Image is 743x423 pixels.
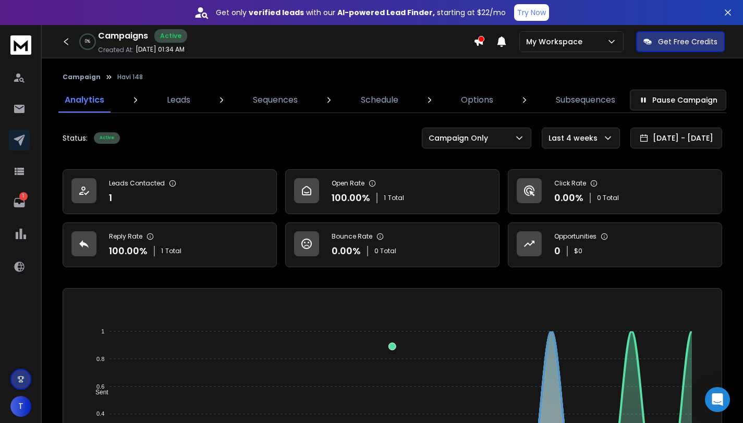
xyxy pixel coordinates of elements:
[285,222,500,267] a: Bounce Rate0.00%0 Total
[96,356,104,362] tspan: 0.8
[136,45,185,54] p: [DATE] 01:34 AM
[10,396,31,417] button: T
[508,169,722,214] a: Click Rate0.00%0 Total
[549,133,602,143] p: Last 4 weeks
[658,36,717,47] p: Get Free Credits
[361,94,398,106] p: Schedule
[574,247,582,255] p: $ 0
[98,46,133,54] p: Created At:
[9,192,30,213] a: 1
[63,222,277,267] a: Reply Rate100.00%1Total
[63,133,88,143] p: Status:
[388,194,404,202] span: Total
[109,191,112,205] p: 1
[337,7,435,18] strong: AI-powered Lead Finder,
[109,179,165,188] p: Leads Contacted
[96,383,104,390] tspan: 0.6
[636,31,725,52] button: Get Free Credits
[109,232,142,241] p: Reply Rate
[332,179,364,188] p: Open Rate
[332,232,372,241] p: Bounce Rate
[597,194,619,202] p: 0 Total
[554,179,586,188] p: Click Rate
[455,88,500,113] a: Options
[374,247,396,255] p: 0 Total
[429,133,492,143] p: Campaign Only
[85,39,90,45] p: 0 %
[65,94,104,106] p: Analytics
[10,35,31,55] img: logo
[19,192,28,201] p: 1
[705,387,730,412] div: Open Intercom Messenger
[355,88,405,113] a: Schedule
[63,169,277,214] a: Leads Contacted1
[63,73,101,81] button: Campaign
[554,191,583,205] p: 0.00 %
[216,7,506,18] p: Get only with our starting at $22/mo
[526,36,587,47] p: My Workspace
[161,247,163,255] span: 1
[253,94,298,106] p: Sequences
[285,169,500,214] a: Open Rate100.00%1Total
[461,94,493,106] p: Options
[88,389,108,396] span: Sent
[384,194,386,202] span: 1
[550,88,622,113] a: Subsequences
[94,132,120,144] div: Active
[332,244,361,258] p: 0.00 %
[117,73,143,81] p: Havi 148
[154,29,187,43] div: Active
[167,94,190,106] p: Leads
[508,222,722,267] a: Opportunities0$0
[514,4,549,21] button: Try Now
[96,411,104,417] tspan: 0.4
[554,232,596,241] p: Opportunities
[98,30,148,42] h1: Campaigns
[332,191,370,205] p: 100.00 %
[249,7,304,18] strong: verified leads
[101,328,104,334] tspan: 1
[517,7,546,18] p: Try Now
[165,247,181,255] span: Total
[58,88,111,113] a: Analytics
[247,88,304,113] a: Sequences
[554,244,561,258] p: 0
[161,88,197,113] a: Leads
[630,128,722,148] button: [DATE] - [DATE]
[556,94,615,106] p: Subsequences
[109,244,148,258] p: 100.00 %
[630,90,726,110] button: Pause Campaign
